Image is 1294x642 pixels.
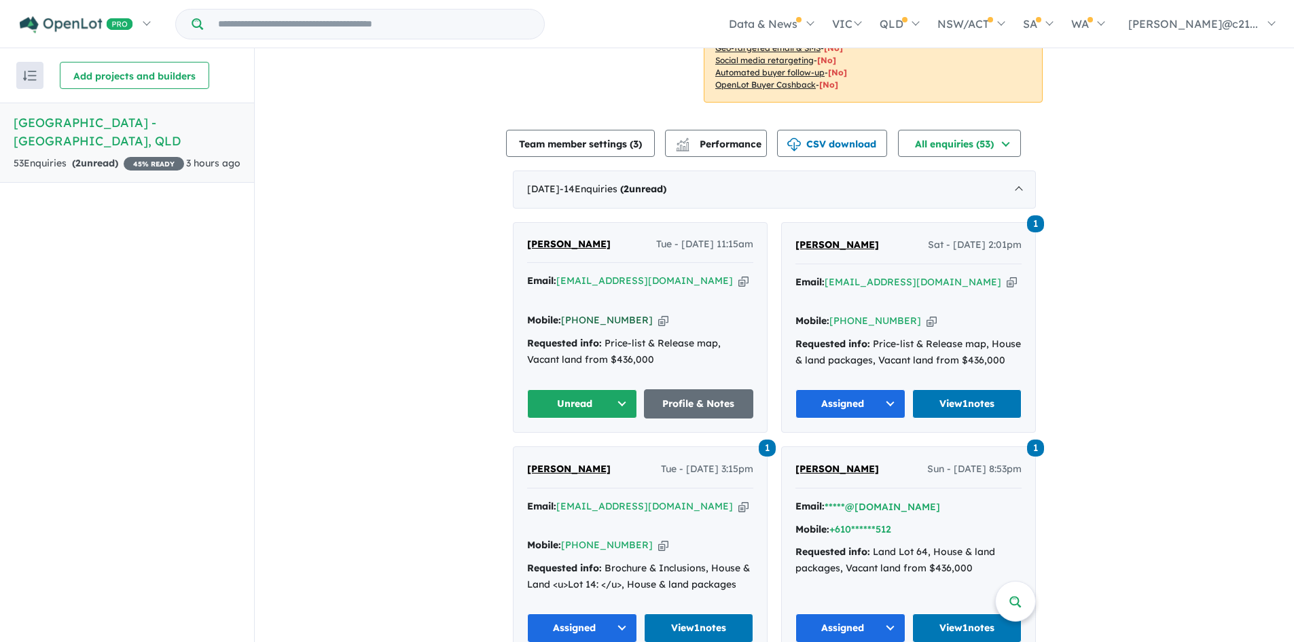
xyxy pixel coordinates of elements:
a: 1 [1027,214,1044,232]
strong: Requested info: [795,546,870,558]
button: Assigned [795,389,905,418]
a: [PERSON_NAME] [795,461,879,478]
button: Copy [927,314,937,328]
button: Performance [665,130,767,157]
input: Try estate name, suburb, builder or developer [206,10,541,39]
a: [EMAIL_ADDRESS][DOMAIN_NAME] [825,276,1001,288]
span: 1 [1027,215,1044,232]
span: [PERSON_NAME] [527,463,611,475]
button: Copy [658,538,668,552]
a: Profile & Notes [644,389,754,418]
a: [EMAIL_ADDRESS][DOMAIN_NAME] [556,500,733,512]
strong: Email: [527,500,556,512]
img: bar-chart.svg [676,142,689,151]
div: Price-list & Release map, Vacant land from $436,000 [527,336,753,368]
span: 45 % READY [124,157,184,171]
a: View1notes [912,389,1022,418]
a: 1 [759,438,776,457]
a: [PHONE_NUMBER] [829,315,921,327]
strong: Mobile: [795,523,829,535]
div: Land Lot 64, House & land packages, Vacant land from $436,000 [795,544,1022,577]
span: 3 [633,138,639,150]
span: Tue - [DATE] 3:15pm [661,461,753,478]
button: Team member settings (3) [506,130,655,157]
strong: Email: [795,276,825,288]
span: [PERSON_NAME] [795,238,879,251]
span: 2 [75,157,81,169]
strong: Email: [795,500,825,512]
span: [PERSON_NAME] [527,238,611,250]
u: Geo-targeted email & SMS [715,43,821,53]
strong: Mobile: [527,539,561,551]
span: 1 [1027,440,1044,457]
h5: [GEOGRAPHIC_DATA] - [GEOGRAPHIC_DATA] , QLD [14,113,240,150]
strong: Mobile: [795,315,829,327]
strong: Mobile: [527,314,561,326]
a: [PERSON_NAME] [527,461,611,478]
span: [No] [817,55,836,65]
u: Automated buyer follow-up [715,67,825,77]
button: Copy [658,313,668,327]
span: 2 [624,183,629,195]
span: [No] [824,43,843,53]
a: 1 [1027,438,1044,457]
span: Sun - [DATE] 8:53pm [927,461,1022,478]
strong: Requested info: [527,337,602,349]
div: 53 Enquir ies [14,156,184,172]
span: Tue - [DATE] 11:15am [656,236,753,253]
button: CSV download [777,130,887,157]
a: [PERSON_NAME] [795,237,879,253]
span: [PERSON_NAME]@c21... [1128,17,1258,31]
button: Copy [1007,275,1017,289]
span: Sat - [DATE] 2:01pm [928,237,1022,253]
img: Openlot PRO Logo White [20,16,133,33]
a: [PHONE_NUMBER] [561,539,653,551]
span: [No] [819,79,838,90]
a: [PERSON_NAME] [527,236,611,253]
button: Copy [738,274,749,288]
strong: Requested info: [527,562,602,574]
div: [DATE] [513,171,1036,209]
span: [No] [828,67,847,77]
strong: Email: [527,274,556,287]
img: line-chart.svg [677,138,689,145]
span: [PERSON_NAME] [795,463,879,475]
u: Social media retargeting [715,55,814,65]
a: [PHONE_NUMBER] [561,314,653,326]
button: Copy [738,499,749,514]
button: Unread [527,389,637,418]
button: All enquiries (53) [898,130,1021,157]
img: sort.svg [23,71,37,81]
a: [EMAIL_ADDRESS][DOMAIN_NAME] [556,274,733,287]
strong: Requested info: [795,338,870,350]
div: Brochure & Inclusions, House & Land <u>Lot 14: </u>, House & land packages [527,560,753,593]
span: - 14 Enquir ies [560,183,666,195]
span: 3 hours ago [186,157,240,169]
span: Performance [678,138,761,150]
div: Price-list & Release map, House & land packages, Vacant land from $436,000 [795,336,1022,369]
strong: ( unread) [620,183,666,195]
span: 1 [759,440,776,457]
strong: ( unread) [72,157,118,169]
img: download icon [787,138,801,151]
button: Add projects and builders [60,62,209,89]
u: OpenLot Buyer Cashback [715,79,816,90]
